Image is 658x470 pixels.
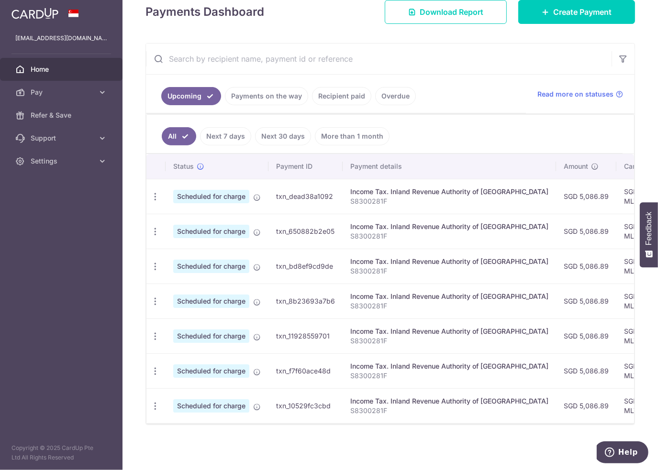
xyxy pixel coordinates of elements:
span: Feedback [645,212,653,245]
a: Payments on the way [225,87,308,105]
p: S8300281F [350,266,548,276]
td: txn_8b23693a7b6 [268,284,343,318]
button: Feedback - Show survey [640,202,658,267]
p: S8300281F [350,371,548,381]
td: txn_10529fc3cbd [268,388,343,423]
p: S8300281F [350,301,548,311]
td: txn_bd8ef9cd9de [268,249,343,284]
iframe: Opens a widget where you can find more information [597,441,648,465]
a: More than 1 month [315,127,390,145]
span: Read more on statuses [537,89,613,99]
td: txn_650882b2e05 [268,214,343,249]
td: SGD 5,086.89 [556,318,616,353]
p: S8300281F [350,231,548,241]
span: Refer & Save [31,110,94,120]
td: SGD 5,086.89 [556,388,616,423]
div: Income Tax. Inland Revenue Authority of [GEOGRAPHIC_DATA] [350,361,548,371]
td: txn_11928559701 [268,318,343,353]
span: Scheduled for charge [173,295,249,308]
a: Recipient paid [312,87,371,105]
div: Income Tax. Inland Revenue Authority of [GEOGRAPHIC_DATA] [350,292,548,301]
span: Create Payment [553,6,612,18]
span: Pay [31,87,94,97]
span: Scheduled for charge [173,260,249,273]
span: Status [173,162,194,171]
span: Home [31,65,94,74]
input: Search by recipient name, payment id or reference [146,44,612,74]
div: Income Tax. Inland Revenue Authority of [GEOGRAPHIC_DATA] [350,327,548,336]
th: Payment details [343,154,556,179]
p: S8300281F [350,197,548,206]
div: Income Tax. Inland Revenue Authority of [GEOGRAPHIC_DATA] [350,257,548,266]
p: [EMAIL_ADDRESS][DOMAIN_NAME] [15,33,107,43]
td: SGD 5,086.89 [556,179,616,214]
a: All [162,127,196,145]
span: Support [31,133,94,143]
span: Settings [31,156,94,166]
span: Scheduled for charge [173,329,249,343]
a: Upcoming [161,87,221,105]
td: txn_f7f60ace48d [268,353,343,388]
a: Read more on statuses [537,89,623,99]
span: Scheduled for charge [173,190,249,203]
th: Payment ID [268,154,343,179]
span: Scheduled for charge [173,364,249,378]
td: SGD 5,086.89 [556,214,616,249]
div: Income Tax. Inland Revenue Authority of [GEOGRAPHIC_DATA] [350,222,548,231]
h4: Payments Dashboard [145,3,264,21]
td: SGD 5,086.89 [556,353,616,388]
p: S8300281F [350,406,548,415]
a: Overdue [375,87,416,105]
td: SGD 5,086.89 [556,249,616,284]
td: txn_dead38a1092 [268,179,343,214]
img: CardUp [11,8,58,19]
span: Scheduled for charge [173,399,249,413]
div: Income Tax. Inland Revenue Authority of [GEOGRAPHIC_DATA] [350,187,548,197]
td: SGD 5,086.89 [556,284,616,318]
a: Next 7 days [200,127,251,145]
p: S8300281F [350,336,548,346]
a: Next 30 days [255,127,311,145]
span: Scheduled for charge [173,225,249,238]
span: Amount [564,162,588,171]
span: Download Report [420,6,483,18]
div: Income Tax. Inland Revenue Authority of [GEOGRAPHIC_DATA] [350,396,548,406]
